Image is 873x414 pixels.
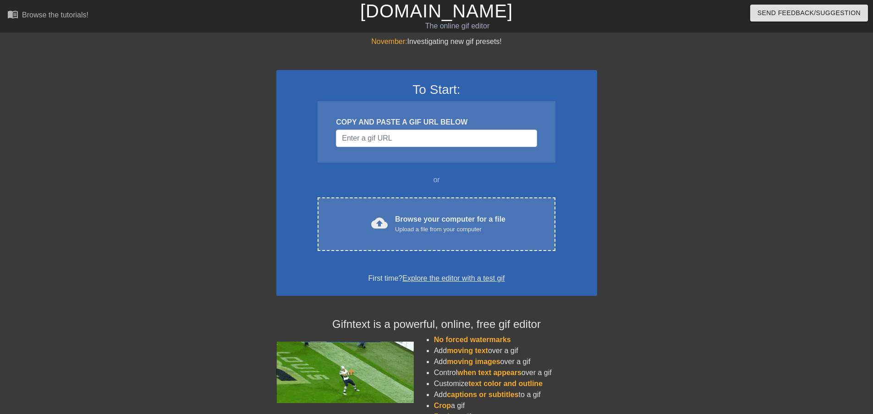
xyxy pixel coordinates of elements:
[447,347,488,354] span: moving text
[434,356,597,367] li: Add over a gif
[434,402,451,409] span: Crop
[758,7,861,19] span: Send Feedback/Suggestion
[447,358,500,365] span: moving images
[434,378,597,389] li: Customize
[395,225,505,234] div: Upload a file from your computer
[371,38,407,45] span: November:
[360,1,513,21] a: [DOMAIN_NAME]
[7,9,18,20] span: menu_book
[7,9,88,23] a: Browse the tutorials!
[434,336,511,343] span: No forced watermarks
[276,318,597,331] h4: Gifntext is a powerful, online, free gif editor
[750,5,868,22] button: Send Feedback/Suggestion
[457,369,522,376] span: when text appears
[336,130,537,147] input: Username
[395,214,505,234] div: Browse your computer for a file
[276,342,414,403] img: football_small.gif
[434,400,597,411] li: a gif
[468,380,543,387] span: text color and outline
[336,117,537,128] div: COPY AND PASTE A GIF URL BELOW
[434,367,597,378] li: Control over a gif
[447,391,518,398] span: captions or subtitles
[300,174,573,185] div: or
[434,345,597,356] li: Add over a gif
[22,11,88,19] div: Browse the tutorials!
[296,21,619,32] div: The online gif editor
[402,274,505,282] a: Explore the editor with a test gif
[288,82,585,98] h3: To Start:
[288,273,585,284] div: First time?
[276,36,597,47] div: Investigating new gif presets!
[371,215,388,231] span: cloud_upload
[434,389,597,400] li: Add to a gif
